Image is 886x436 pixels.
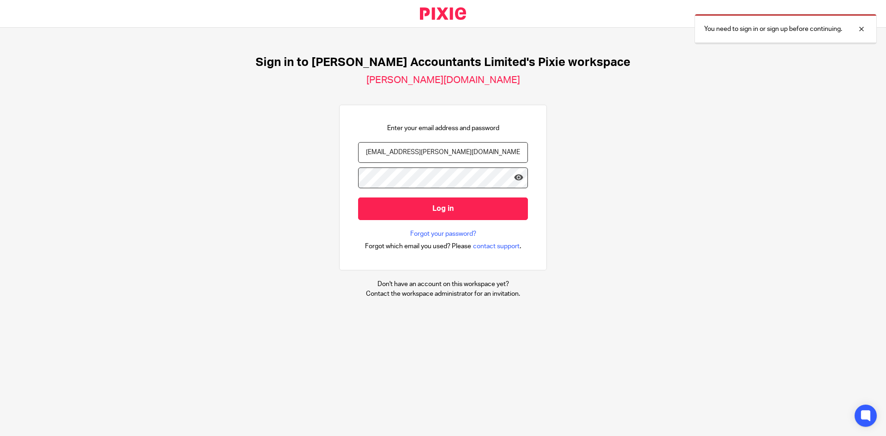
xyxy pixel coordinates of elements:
[366,74,520,86] h2: [PERSON_NAME][DOMAIN_NAME]
[358,142,528,163] input: name@example.com
[358,197,528,220] input: Log in
[387,124,499,133] p: Enter your email address and password
[365,241,521,251] div: .
[473,242,520,251] span: contact support
[365,242,471,251] span: Forgot which email you used? Please
[366,280,520,289] p: Don't have an account on this workspace yet?
[256,55,630,70] h1: Sign in to [PERSON_NAME] Accountants Limited's Pixie workspace
[704,24,842,34] p: You need to sign in or sign up before continuing.
[410,229,476,239] a: Forgot your password?
[366,289,520,299] p: Contact the workspace administrator for an invitation.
